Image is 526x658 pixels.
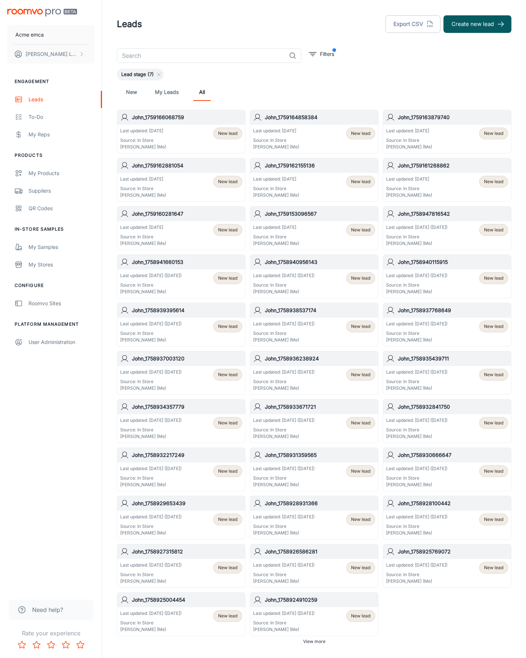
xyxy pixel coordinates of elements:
span: New lead [218,178,237,185]
p: Source: In Store [386,378,447,385]
p: Source: In Store [120,185,166,192]
p: Source: In Store [386,330,447,337]
a: John_1758931359565Last updated: [DATE] ([DATE])Source: In Store[PERSON_NAME] (Me)New lead [250,447,378,491]
h6: John_1758937768649 [398,306,508,314]
p: Source: In Store [253,427,315,433]
h6: John_1758925769072 [398,548,508,556]
span: New lead [218,323,237,330]
p: [PERSON_NAME] Leaptools [26,50,77,58]
span: New lead [484,371,503,378]
p: Source: In Store [386,137,432,144]
p: Last updated: [DATE] ([DATE]) [386,417,447,424]
h6: John_1759161268862 [398,162,508,170]
a: New [123,83,140,101]
p: Source: In Store [386,475,447,481]
p: Source: In Store [120,571,182,578]
h6: John_1758939395614 [132,306,242,314]
a: John_1758932217249Last updated: [DATE] ([DATE])Source: In Store[PERSON_NAME] (Me)New lead [117,447,245,491]
span: New lead [484,227,503,233]
p: Last updated: [DATE] [253,224,299,231]
p: Source: In Store [253,234,299,240]
p: [PERSON_NAME] (Me) [120,288,182,295]
p: [PERSON_NAME] (Me) [120,144,166,150]
p: Last updated: [DATE] [120,224,166,231]
span: Need help? [32,605,63,614]
h6: John_1759166068759 [132,113,242,121]
p: [PERSON_NAME] (Me) [253,433,315,440]
h1: Leads [117,18,142,31]
div: QR Codes [28,204,95,212]
p: Source: In Store [253,137,299,144]
button: filter [307,48,336,60]
span: Lead stage (7) [117,71,158,78]
h6: John_1758932217249 [132,451,242,459]
p: [PERSON_NAME] (Me) [120,433,182,440]
a: John_1758941660153Last updated: [DATE] ([DATE])Source: In Store[PERSON_NAME] (Me)New lead [117,254,245,298]
button: Acme emca [7,25,95,44]
a: John_1759162881054Last updated: [DATE]Source: In Store[PERSON_NAME] (Me)New lead [117,158,245,202]
p: [PERSON_NAME] (Me) [386,433,447,440]
img: Roomvo PRO Beta [7,9,77,16]
span: New lead [351,227,370,233]
span: New lead [484,178,503,185]
p: Source: In Store [253,330,315,337]
p: Last updated: [DATE] ([DATE]) [253,272,315,279]
a: John_1758928931366Last updated: [DATE] ([DATE])Source: In Store[PERSON_NAME] (Me)New lead [250,496,378,540]
button: Create new lead [443,15,511,33]
h6: John_1758947816542 [398,210,508,218]
span: New lead [351,371,370,378]
h6: John_1759153096567 [265,210,375,218]
span: New lead [484,516,503,523]
p: Last updated: [DATE] ([DATE]) [120,417,182,424]
a: John_1758935439711Last updated: [DATE] ([DATE])Source: In Store[PERSON_NAME] (Me)New lead [383,351,511,395]
h6: John_1758938537174 [265,306,375,314]
span: New lead [351,130,370,137]
button: Rate 4 star [58,638,73,652]
p: [PERSON_NAME] (Me) [120,481,182,488]
p: [PERSON_NAME] (Me) [120,240,166,247]
span: New lead [351,516,370,523]
p: [PERSON_NAME] (Me) [253,144,299,150]
p: [PERSON_NAME] (Me) [253,192,299,198]
a: John_1758940956143Last updated: [DATE] ([DATE])Source: In Store[PERSON_NAME] (Me)New lead [250,254,378,298]
p: Last updated: [DATE] ([DATE]) [253,465,315,472]
p: Last updated: [DATE] ([DATE]) [386,321,447,327]
span: New lead [484,323,503,330]
h6: John_1758932841750 [398,403,508,411]
span: New lead [218,227,237,233]
span: New lead [218,130,237,137]
p: [PERSON_NAME] (Me) [253,385,315,392]
span: New lead [218,468,237,474]
h6: John_1758937003120 [132,355,242,363]
a: John_1758929653439Last updated: [DATE] ([DATE])Source: In Store[PERSON_NAME] (Me)New lead [117,496,245,540]
a: John_1759164858384Last updated: [DATE]Source: In Store[PERSON_NAME] (Me)New lead [250,110,378,154]
p: Last updated: [DATE] [120,128,166,134]
p: Last updated: [DATE] ([DATE]) [120,514,182,520]
p: [PERSON_NAME] (Me) [386,240,447,247]
h6: John_1758940115915 [398,258,508,266]
div: Roomvo Sites [28,299,95,307]
h6: John_1758935439711 [398,355,508,363]
a: John_1759153096567Last updated: [DATE]Source: In Store[PERSON_NAME] (Me)New lead [250,206,378,250]
p: Source: In Store [120,234,166,240]
h6: John_1758931359565 [265,451,375,459]
p: Source: In Store [386,427,447,433]
p: Source: In Store [120,475,182,481]
div: My Stores [28,261,95,269]
div: Leads [28,95,95,103]
span: New lead [351,613,370,619]
h6: John_1758928100442 [398,499,508,507]
a: My Leads [155,83,179,101]
p: Last updated: [DATE] [386,128,432,134]
p: Source: In Store [120,620,182,626]
p: Last updated: [DATE] [120,176,166,182]
button: Export CSV [385,15,441,33]
h6: John_1758925004454 [132,596,242,604]
p: [PERSON_NAME] (Me) [253,481,315,488]
p: Last updated: [DATE] ([DATE]) [253,610,315,617]
a: John_1758927315812Last updated: [DATE] ([DATE])Source: In Store[PERSON_NAME] (Me)New lead [117,544,245,588]
button: Rate 3 star [44,638,58,652]
a: John_1758933671721Last updated: [DATE] ([DATE])Source: In Store[PERSON_NAME] (Me)New lead [250,399,378,443]
p: [PERSON_NAME] (Me) [253,530,315,536]
p: Last updated: [DATE] ([DATE]) [386,369,447,375]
